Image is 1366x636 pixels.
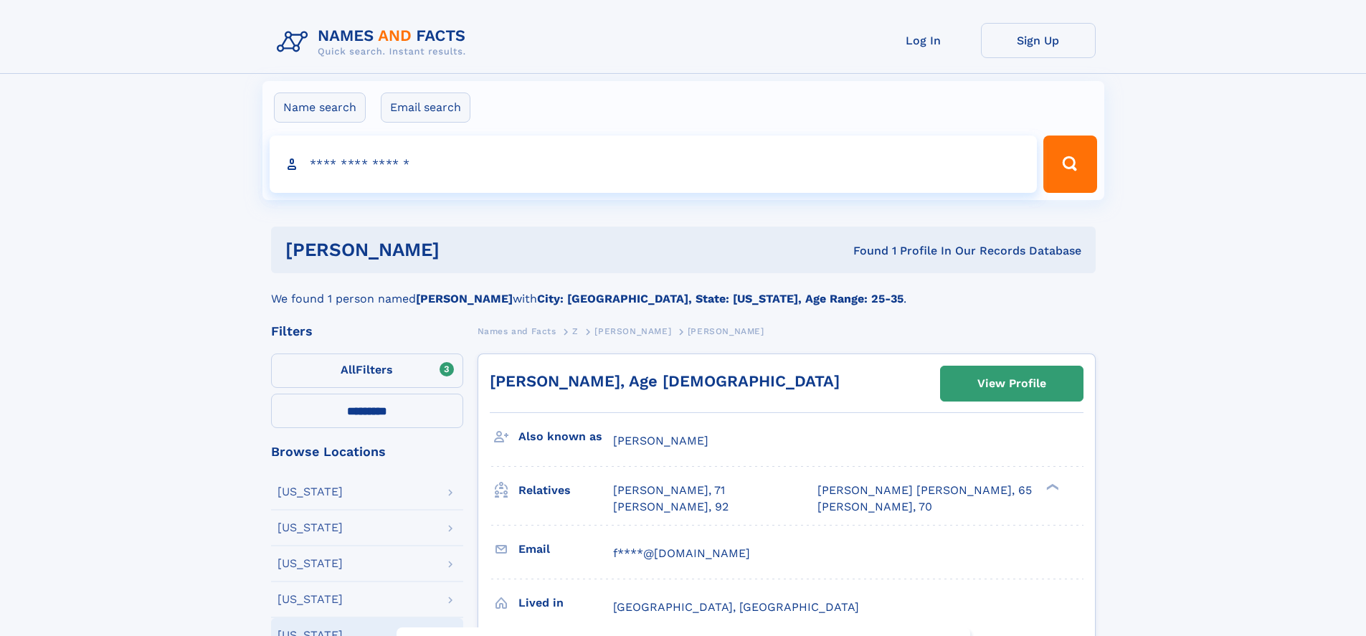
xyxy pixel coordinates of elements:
[941,366,1083,401] a: View Profile
[278,522,343,533] div: [US_STATE]
[537,292,903,305] b: City: [GEOGRAPHIC_DATA], State: [US_STATE], Age Range: 25-35
[518,537,613,561] h3: Email
[817,499,932,515] a: [PERSON_NAME], 70
[518,424,613,449] h3: Also known as
[977,367,1046,400] div: View Profile
[613,434,708,447] span: [PERSON_NAME]
[285,241,647,259] h1: [PERSON_NAME]
[270,136,1038,193] input: search input
[981,23,1096,58] a: Sign Up
[271,23,478,62] img: Logo Names and Facts
[1043,136,1096,193] button: Search Button
[688,326,764,336] span: [PERSON_NAME]
[278,486,343,498] div: [US_STATE]
[646,243,1081,259] div: Found 1 Profile In Our Records Database
[866,23,981,58] a: Log In
[278,558,343,569] div: [US_STATE]
[278,594,343,605] div: [US_STATE]
[594,322,671,340] a: [PERSON_NAME]
[271,445,463,458] div: Browse Locations
[341,363,356,376] span: All
[817,483,1032,498] a: [PERSON_NAME] [PERSON_NAME], 65
[271,353,463,388] label: Filters
[490,372,840,390] a: [PERSON_NAME], Age [DEMOGRAPHIC_DATA]
[594,326,671,336] span: [PERSON_NAME]
[613,483,725,498] a: [PERSON_NAME], 71
[271,273,1096,308] div: We found 1 person named with .
[518,591,613,615] h3: Lived in
[572,322,579,340] a: Z
[613,600,859,614] span: [GEOGRAPHIC_DATA], [GEOGRAPHIC_DATA]
[416,292,513,305] b: [PERSON_NAME]
[271,325,463,338] div: Filters
[518,478,613,503] h3: Relatives
[572,326,579,336] span: Z
[274,92,366,123] label: Name search
[478,322,556,340] a: Names and Facts
[381,92,470,123] label: Email search
[1043,483,1060,492] div: ❯
[613,499,729,515] a: [PERSON_NAME], 92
